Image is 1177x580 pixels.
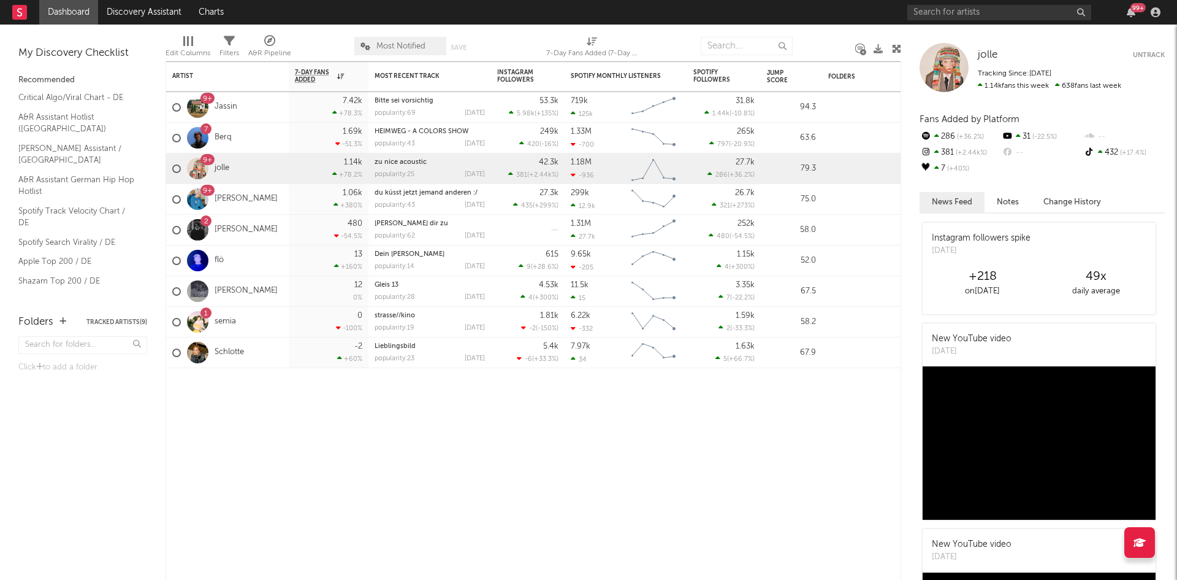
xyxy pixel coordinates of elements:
div: popularity: 62 [375,233,415,239]
button: Filter by Instagram Followers [546,70,558,82]
div: 7.42k [343,97,362,105]
div: ( ) [709,232,755,240]
span: +36.2 % [955,134,984,141]
a: Dein [PERSON_NAME] [375,251,444,258]
span: 7 [726,295,730,301]
div: 58.2 [767,315,816,330]
a: Schlotte [215,347,244,358]
span: 797 [717,141,729,148]
div: ( ) [718,324,755,332]
div: 7 [920,161,1001,177]
span: -6 [525,356,532,363]
span: 381 [516,172,527,179]
div: 7.97k [571,342,590,350]
a: semia [215,317,236,327]
svg: Chart title [626,246,681,276]
div: A&R Pipeline [248,46,291,61]
div: [DATE] [465,110,485,117]
a: HEIMWEG - A COLORS SHOW [375,128,468,135]
div: 11.5k [571,281,588,289]
div: +78.2 % [332,171,362,179]
div: 75.0 [767,192,816,207]
span: +300 % [535,295,557,301]
svg: Chart title [626,338,681,368]
span: 7-Day Fans Added [295,69,334,83]
div: 3.35k [736,281,755,289]
a: Lieblingsbild [375,343,416,350]
svg: Chart title [626,184,681,215]
span: 420 [527,141,539,148]
div: on [DATE] [926,284,1039,299]
div: [DATE] [932,245,1030,257]
span: -54.5 % [731,233,753,240]
span: -22.5 % [1030,134,1057,141]
div: 31 [1001,129,1083,145]
div: 615 [546,250,558,258]
a: [PERSON_NAME] [215,286,278,296]
span: -20.9 % [731,141,753,148]
button: News Feed [920,192,985,212]
a: jolle [978,49,997,61]
div: ( ) [718,293,755,301]
div: [DATE] [465,325,485,331]
span: 286 [715,172,728,179]
a: [PERSON_NAME] [215,225,278,235]
span: +135 % [536,110,557,117]
div: 1.59k [736,312,755,320]
a: Shazam Top 200 / DE [18,274,135,288]
span: 4 [725,264,729,271]
input: Search for folders... [18,336,147,354]
div: 1.33M [571,128,592,136]
div: du küsst jetzt jemand anderen :/ [375,190,485,196]
span: jolle [978,50,997,60]
div: popularity: 43 [375,202,415,209]
div: ( ) [513,201,558,209]
div: daily average [1039,284,1152,299]
div: 432 [1083,145,1165,161]
div: 1.15k [737,250,755,258]
a: Bitte sei vorsichtig [375,98,433,104]
div: 249k [540,128,558,136]
svg: Chart title [626,215,681,246]
div: 63.6 [767,131,816,145]
div: strasse//kino [375,312,485,319]
div: 67.5 [767,284,816,299]
div: New YouTube video [932,333,1011,346]
button: Notes [985,192,1031,212]
div: [DATE] [465,355,485,362]
span: +2.44k % [954,150,987,157]
div: 252k [737,220,755,228]
div: 6.22k [571,312,590,320]
a: Spotify Search Virality / DE [18,236,135,249]
a: A&R Assistant German Hip Hop Hotlist [18,173,135,198]
div: 265k [737,128,755,136]
button: Change History [1031,192,1113,212]
div: New YouTube video [932,538,1011,551]
div: ( ) [704,109,755,117]
div: 299k [571,189,589,197]
span: +300 % [731,264,753,271]
div: 1.81k [540,312,558,320]
div: 1.06k [343,189,362,197]
div: 27.7k [571,233,595,241]
div: -54.5 % [334,232,362,240]
div: -- [1001,145,1083,161]
span: +2.44k % [529,172,557,179]
div: popularity: 43 [375,141,415,147]
div: Dein Geist [375,251,485,258]
span: Fans Added by Platform [920,115,1019,124]
button: Filter by 7-Day Fans Added [350,70,362,82]
div: Bitte sei vorsichtig [375,98,485,104]
div: -- [1083,129,1165,145]
span: +40 % [945,166,969,172]
div: 125k [571,110,593,118]
span: Most Notified [376,42,425,50]
a: Jassin [215,102,237,112]
div: ( ) [709,140,755,148]
span: 638 fans last week [978,82,1121,90]
div: Folders [18,315,53,330]
div: +380 % [333,201,362,209]
div: Spotify Followers [693,69,736,83]
span: 9 [527,264,531,271]
div: 7-Day Fans Added (7-Day Fans Added) [546,31,638,66]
